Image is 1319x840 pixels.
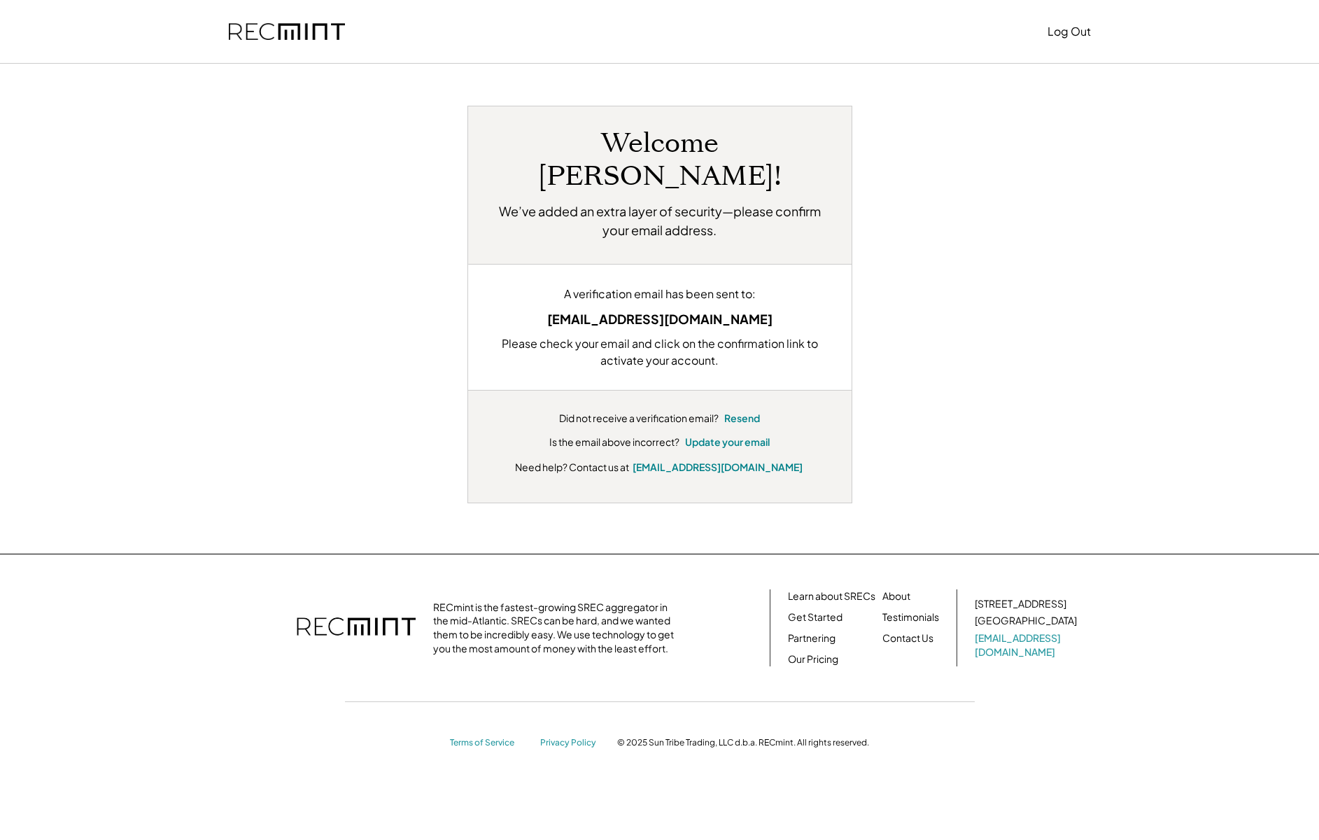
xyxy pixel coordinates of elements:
a: Testimonials [882,610,939,624]
div: Did not receive a verification email? [559,412,719,426]
h1: Welcome [PERSON_NAME]! [489,127,831,193]
button: Resend [724,412,760,426]
a: Get Started [788,610,842,624]
button: Log Out [1048,17,1091,45]
a: Learn about SRECs [788,589,875,603]
h2: We’ve added an extra layer of security—please confirm your email address. [489,202,831,239]
a: Terms of Service [450,737,527,749]
div: Is the email above incorrect? [549,435,679,449]
a: Privacy Policy [540,737,603,749]
a: Contact Us [882,631,933,645]
div: Please check your email and click on the confirmation link to activate your account. [489,335,831,369]
a: Partnering [788,631,835,645]
div: [STREET_ADDRESS] [975,597,1066,611]
div: Need help? Contact us at [515,460,629,475]
div: © 2025 Sun Tribe Trading, LLC d.b.a. RECmint. All rights reserved. [617,737,869,748]
div: [EMAIL_ADDRESS][DOMAIN_NAME] [489,309,831,328]
a: About [882,589,910,603]
button: Update your email [685,435,770,449]
div: [GEOGRAPHIC_DATA] [975,614,1077,628]
a: Our Pricing [788,652,838,666]
img: recmint-logotype%403x.png [229,23,345,41]
div: A verification email has been sent to: [489,286,831,302]
a: [EMAIL_ADDRESS][DOMAIN_NAME] [633,461,803,473]
a: [EMAIL_ADDRESS][DOMAIN_NAME] [975,631,1080,659]
img: recmint-logotype%403x.png [297,603,416,652]
div: RECmint is the fastest-growing SREC aggregator in the mid-Atlantic. SRECs can be hard, and we wan... [433,601,682,655]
